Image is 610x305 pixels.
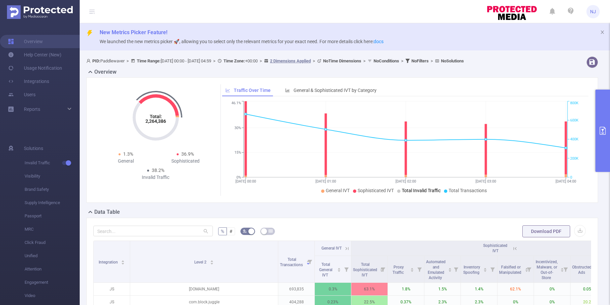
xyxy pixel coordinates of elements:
[411,58,429,63] b: No Filters
[399,58,405,63] span: >
[25,209,80,223] span: Passport
[561,269,564,271] i: icon: caret-down
[94,283,130,295] p: JS
[448,267,452,269] i: icon: caret-up
[560,267,564,271] div: Sort
[86,30,93,37] i: icon: thunderbolt
[145,118,166,124] tspan: 2,264,386
[483,269,487,271] i: icon: caret-down
[229,229,232,234] span: #
[337,267,341,271] div: Sort
[100,29,167,36] span: New Metrics Picker Feature!
[92,58,100,63] b: PID:
[149,114,162,119] tspan: Total:
[483,243,507,253] span: Sophisticated IVT
[590,5,596,18] span: NJ
[570,156,578,161] tspan: 200K
[410,267,414,271] div: Sort
[235,179,256,184] tspan: [DATE] 00:00
[94,68,117,76] h2: Overview
[374,58,399,63] b: No Conditions
[8,75,49,88] a: Integrations
[337,267,341,269] i: icon: caret-up
[223,58,245,63] b: Time Zone:
[570,137,578,142] tspan: 400K
[86,58,464,63] span: Paddlewaver [DATE] 00:00 - [DATE] 04:59 +00:00
[561,256,570,282] i: Filter menu
[280,257,304,267] span: Total Transactions
[476,179,496,184] tspan: [DATE] 03:00
[600,30,605,35] i: icon: close
[524,256,534,282] i: Filter menu
[497,283,534,295] p: 62.1%
[121,262,125,264] i: icon: caret-down
[278,283,314,295] p: 693,835
[285,88,290,93] i: icon: bar-chart
[234,88,271,93] span: Traffic Over Time
[100,39,384,44] span: We launched the new metrics picker 🚀, allowing you to select only the relevant metrics for your e...
[483,267,487,271] div: Sort
[25,289,80,302] span: Video
[24,107,40,112] span: Reports
[358,188,394,193] span: Sophisticated IVT
[221,229,224,234] span: %
[194,260,208,265] span: Level 2
[570,118,578,122] tspan: 600K
[121,259,125,263] div: Sort
[8,48,61,61] a: Help Center (New)
[210,259,214,263] div: Sort
[225,88,230,93] i: icon: line-chart
[448,269,452,271] i: icon: caret-down
[536,260,558,280] span: Incentivized, Malware, or Out-of-Store
[130,283,278,295] p: [DOMAIN_NAME]
[572,265,592,275] span: Obstructed Ads
[600,29,605,36] button: icon: close
[319,262,332,277] span: Total General IVT
[25,276,80,289] span: Engagement
[337,269,341,271] i: icon: caret-down
[395,179,416,184] tspan: [DATE] 02:00
[210,259,214,261] i: icon: caret-up
[499,265,522,275] span: Falsified or Manipulated
[181,151,194,157] span: 36.9%
[378,256,388,282] i: Filter menu
[410,269,414,271] i: icon: caret-down
[556,179,576,184] tspan: [DATE] 04:00
[8,88,36,101] a: Users
[463,265,480,275] span: Inventory Spoofing
[353,262,377,277] span: Total Sophisticated IVT
[374,39,384,44] a: docs
[211,58,218,63] span: >
[415,256,424,282] i: Filter menu
[236,175,241,180] tspan: 0%
[258,58,264,63] span: >
[94,208,120,216] h2: Data Table
[121,259,125,261] i: icon: caret-up
[152,168,164,173] span: 38.2%
[294,88,377,93] span: General & Sophisticated IVT by Category
[25,196,80,209] span: Supply Intelligence
[123,151,133,157] span: 1.3%
[522,225,570,237] button: Download PDF
[25,236,80,249] span: Click Fraud
[448,267,452,271] div: Sort
[410,267,414,269] i: icon: caret-up
[305,241,314,282] i: Filter menu
[210,262,214,264] i: icon: caret-down
[234,126,241,130] tspan: 30%
[25,156,80,170] span: Invalid Traffic
[270,58,311,63] u: 2 Dimensions Applied
[429,58,435,63] span: >
[441,58,464,63] b: No Solutions
[24,142,43,155] span: Solutions
[93,226,213,236] input: Search...
[315,283,351,295] p: 0.3%
[426,260,446,280] span: Automated and Emulated Activity
[534,283,570,295] p: 0%
[243,229,247,233] i: icon: bg-colors
[8,61,62,75] a: Usage Notification
[561,267,564,269] i: icon: caret-up
[234,151,241,155] tspan: 15%
[231,101,241,106] tspan: 46.1%
[570,283,607,295] p: 0.05%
